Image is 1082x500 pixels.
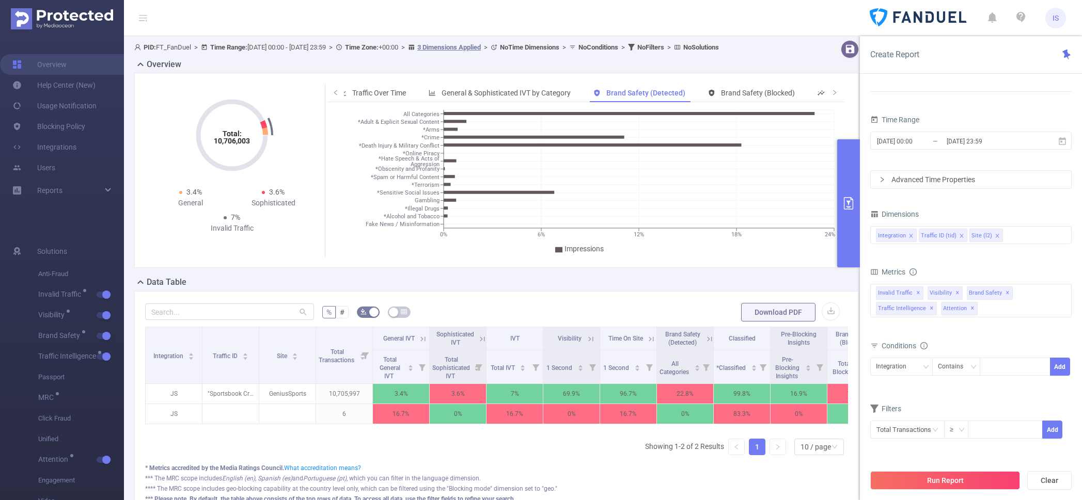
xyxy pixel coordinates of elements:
[189,351,194,354] i: icon: caret-up
[292,351,298,358] div: Sort
[360,309,367,315] i: icon: bg-colors
[38,367,124,388] span: Passport
[520,363,526,366] i: icon: caret-up
[500,43,559,51] b: No Time Dimensions
[729,335,756,342] span: Classified
[637,43,664,51] b: No Filters
[417,43,481,51] u: 3 Dimensions Applied
[664,43,674,51] span: >
[373,404,429,424] p: 16.7%
[876,286,923,300] span: Invalid Traffic
[144,43,156,51] b: PID:
[995,233,1000,239] i: icon: close
[771,384,827,404] p: 16.9%
[959,233,964,239] i: icon: close
[876,229,917,242] li: Integration
[528,350,543,383] i: Filter menu
[870,210,919,218] span: Dimensions
[37,241,67,262] span: Solutions
[188,351,194,358] div: Sort
[955,287,960,299] span: ✕
[836,331,871,346] span: Brand Safety (Blocked)
[1027,471,1072,490] button: Clear
[222,475,292,482] i: English (en), Spanish (es)
[145,484,848,493] div: **** The MRC scope includes geo-blocking capability at the country level only, which can be filte...
[319,348,356,364] span: Total Transactions
[751,367,757,370] i: icon: caret-down
[12,54,67,75] a: Overview
[202,384,259,404] p: "Sportsbook Creative Beta" [27356]
[149,198,232,208] div: General
[326,43,336,51] span: >
[771,404,827,424] p: 0%
[146,404,202,424] p: JS
[398,43,408,51] span: >
[577,363,583,366] i: icon: caret-up
[38,291,85,298] span: Invalid Traffic
[37,186,62,195] span: Reports
[683,43,719,51] b: No Solutions
[146,384,202,404] p: JS
[38,264,124,284] span: Anti-Fraud
[801,439,831,455] div: 10 / page
[415,350,429,383] i: Filter menu
[189,356,194,359] i: icon: caret-down
[284,464,361,472] a: What accreditation means?
[969,229,1003,242] li: Site (l2)
[371,174,440,181] tspan: *Spam or Harmful Content
[213,352,239,360] span: Traffic ID
[11,8,113,29] img: Protected Media
[12,95,97,116] a: Usage Notification
[407,363,414,369] div: Sort
[432,356,470,380] span: Total Sophisticated IVT
[366,221,440,228] tspan: Fake News / Misinformation
[543,384,600,404] p: 69.9%
[411,161,440,168] tspan: Aggression
[714,384,770,404] p: 99.8%
[415,198,440,204] tspan: Gambling
[345,43,379,51] b: Time Zone:
[600,384,656,404] p: 96.7%
[373,384,429,404] p: 3.4%
[909,268,917,276] i: icon: info-circle
[642,350,656,383] i: Filter menu
[384,213,440,220] tspan: *Alcohol and Tobacco
[543,404,600,424] p: 0%
[558,335,582,342] span: Visibility
[379,155,440,162] tspan: *Hate Speech & Acts of
[339,89,347,96] i: icon: line-chart
[269,188,285,196] span: 3.6%
[657,384,713,404] p: 22.8%
[827,384,884,404] p: 15.2%
[147,58,181,71] h2: Overview
[242,351,248,358] div: Sort
[430,384,486,404] p: 3.6%
[751,363,757,366] i: icon: caret-up
[259,384,316,404] p: GeniusSports
[775,444,781,450] i: icon: right
[1053,8,1059,28] span: IS
[731,231,742,238] tspan: 18%
[12,137,76,157] a: Integrations
[37,180,62,201] a: Reports
[340,308,344,316] span: #
[38,456,72,463] span: Attention
[657,404,713,424] p: 0%
[770,439,786,455] li: Next Page
[950,421,961,438] div: ≥
[908,233,914,239] i: icon: close
[383,335,415,342] span: General IVT
[806,367,811,370] i: icon: caret-down
[358,327,372,383] i: Filter menu
[930,302,934,315] span: ✕
[231,213,240,221] span: 7%
[358,119,440,125] tspan: *Adult & Explicit Sexual Content
[603,364,631,372] span: 1 Second
[827,404,884,424] p: 0%
[578,43,618,51] b: No Conditions
[781,331,817,346] span: Pre-Blocking Insights
[520,363,526,369] div: Sort
[699,350,713,383] i: Filter menu
[733,444,740,450] i: icon: left
[377,189,440,196] tspan: *Sensitive Social Issues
